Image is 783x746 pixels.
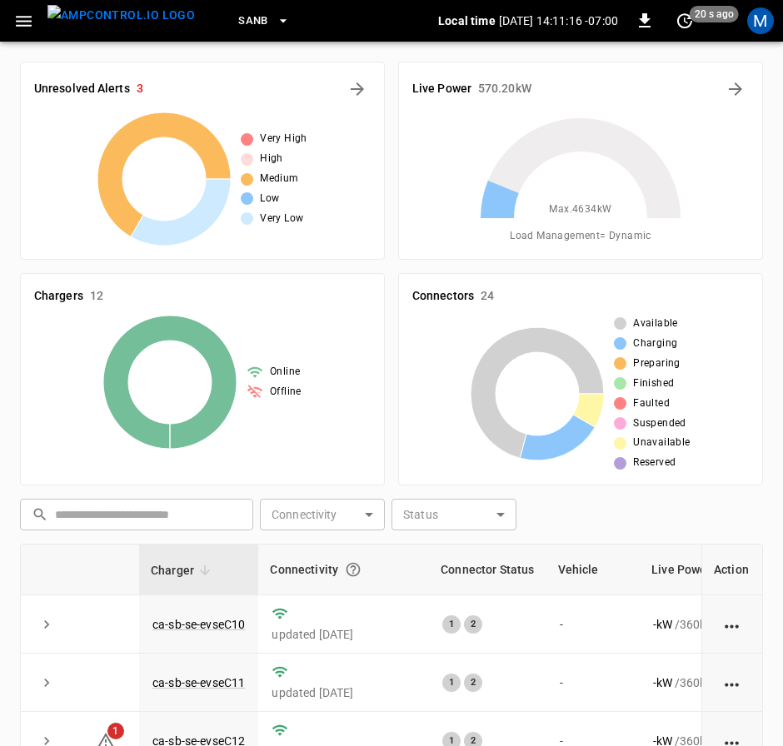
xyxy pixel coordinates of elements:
[260,191,279,207] span: Low
[442,615,461,634] div: 1
[747,7,774,34] div: profile-icon
[653,674,750,691] div: / 360 kW
[34,612,59,637] button: expand row
[34,287,83,306] h6: Chargers
[137,80,143,98] h6: 3
[260,131,307,147] span: Very High
[478,80,531,98] h6: 570.20 kW
[429,545,546,595] th: Connector Status
[412,80,471,98] h6: Live Power
[546,654,641,712] td: -
[633,395,670,412] span: Faulted
[438,12,496,29] p: Local time
[260,211,303,227] span: Very Low
[442,674,461,692] div: 1
[107,723,124,739] span: 1
[546,595,641,654] td: -
[464,674,482,692] div: 2
[238,12,268,31] span: SanB
[633,356,681,372] span: Preparing
[272,684,416,701] p: updated [DATE]
[510,228,651,245] span: Load Management = Dynamic
[34,670,59,695] button: expand row
[633,455,676,471] span: Reserved
[272,626,416,643] p: updated [DATE]
[722,674,743,691] div: action cell options
[151,560,216,580] span: Charger
[152,618,245,631] a: ca-sb-se-evseC10
[633,375,674,392] span: Finished
[633,316,678,332] span: Available
[270,384,302,400] span: Offline
[260,151,283,167] span: High
[640,545,763,595] th: Live Power
[412,287,474,306] h6: Connectors
[671,7,698,34] button: set refresh interval
[633,336,677,352] span: Charging
[701,545,762,595] th: Action
[344,76,371,102] button: All Alerts
[499,12,618,29] p: [DATE] 14:11:16 -07:00
[633,415,686,432] span: Suspended
[633,435,690,451] span: Unavailable
[152,676,245,689] a: ca-sb-se-evseC11
[549,201,611,218] span: Max. 4634 kW
[47,5,195,26] img: ampcontrol.io logo
[653,616,672,633] p: - kW
[546,545,641,595] th: Vehicle
[722,76,749,102] button: Energy Overview
[464,615,482,634] div: 2
[232,5,297,37] button: SanB
[260,171,298,187] span: Medium
[653,674,672,691] p: - kW
[270,364,300,380] span: Online
[722,616,743,633] div: action cell options
[653,616,750,633] div: / 360 kW
[690,6,739,22] span: 20 s ago
[338,555,368,584] button: Connection between the charger and our software.
[34,80,130,98] h6: Unresolved Alerts
[90,287,103,306] h6: 12
[270,555,417,584] div: Connectivity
